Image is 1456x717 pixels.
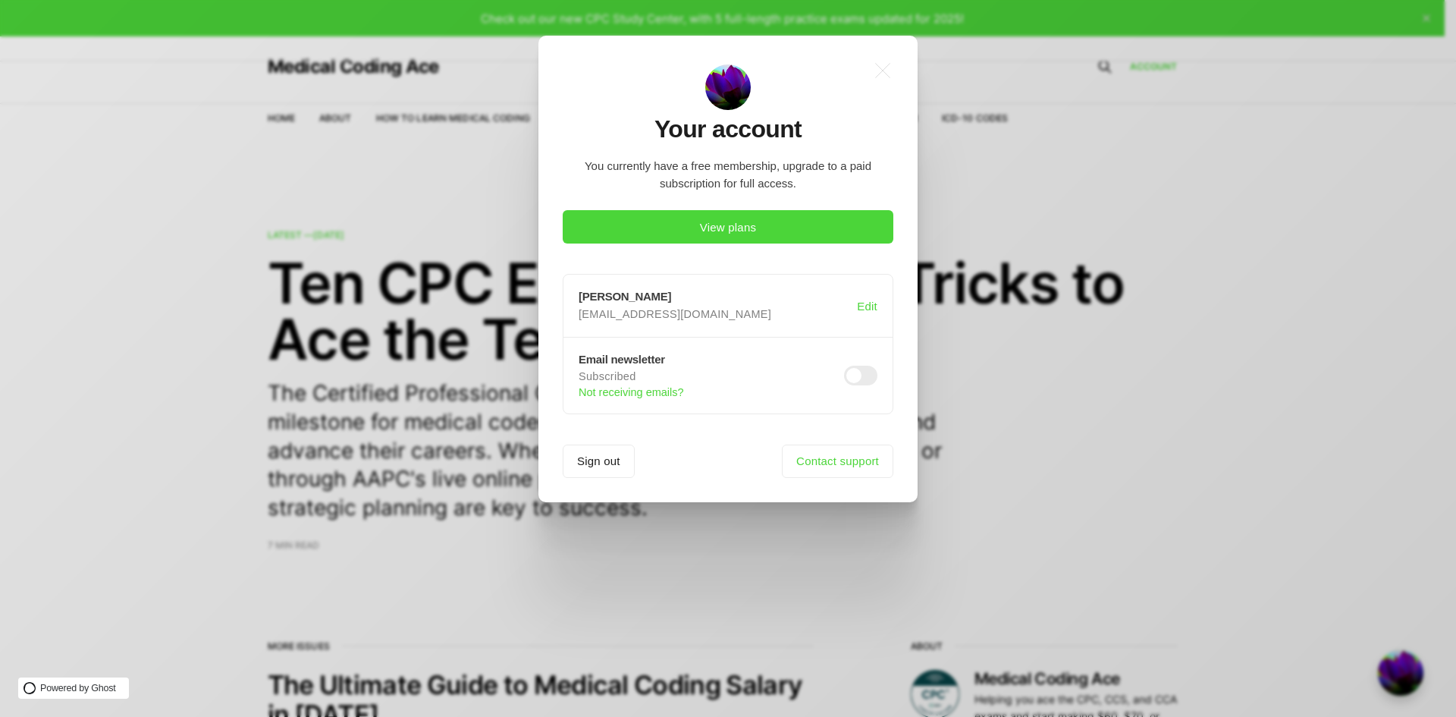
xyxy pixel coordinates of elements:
[563,210,893,244] button: View plans
[579,290,857,303] h3: [PERSON_NAME]
[579,353,844,366] h3: Email newsletter
[782,445,893,478] a: Contact support
[18,678,129,699] a: Powered by Ghost
[563,158,893,192] p: You currently have a free membership, upgrade to a paid subscription for full access.
[579,386,684,398] button: Not receiving emails?
[654,116,802,143] h2: Your account
[579,307,851,322] p: [EMAIL_ADDRESS][DOMAIN_NAME]
[854,291,880,320] button: Edit
[579,370,838,398] p: Subscribed
[563,445,635,478] button: logout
